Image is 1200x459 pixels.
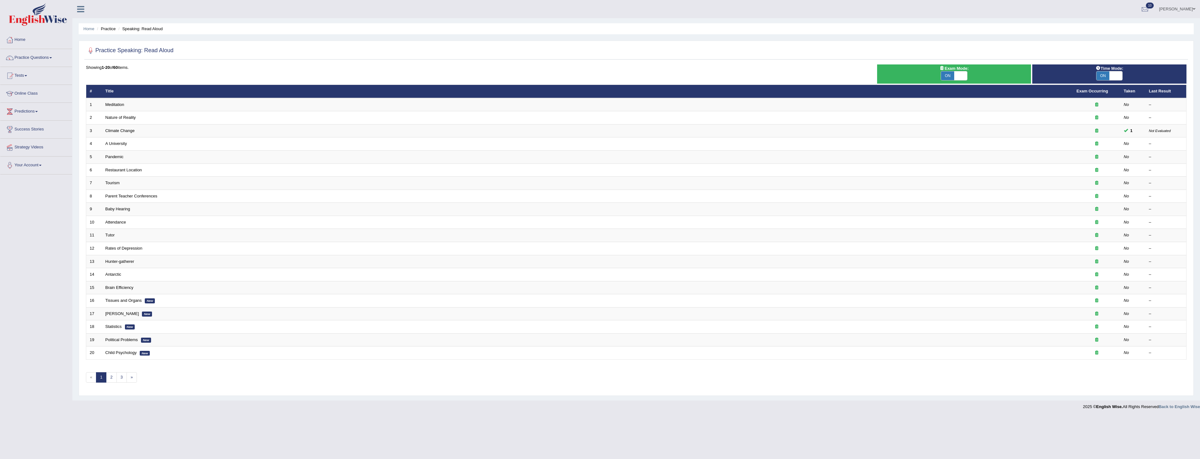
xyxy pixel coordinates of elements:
[1149,285,1183,291] div: –
[1149,259,1183,265] div: –
[1077,324,1117,330] div: Exam occurring question
[142,312,152,317] em: New
[1149,246,1183,252] div: –
[105,168,142,172] a: Restaurant Location
[1077,115,1117,121] div: Exam occurring question
[86,98,102,111] td: 1
[1077,232,1117,238] div: Exam occurring question
[1077,206,1117,212] div: Exam occurring question
[105,154,124,159] a: Pandemic
[86,333,102,346] td: 19
[1149,167,1183,173] div: –
[1124,141,1129,146] em: No
[106,372,116,383] a: 2
[1077,89,1108,93] a: Exam Occurring
[1146,85,1186,98] th: Last Result
[86,281,102,294] td: 15
[1077,102,1117,108] div: Exam occurring question
[1149,272,1183,278] div: –
[95,26,115,32] li: Practice
[105,272,121,277] a: Antarctic
[105,128,135,133] a: Climate Change
[86,268,102,281] td: 14
[1124,337,1129,342] em: No
[1149,219,1183,225] div: –
[1149,193,1183,199] div: –
[1124,194,1129,198] em: No
[1149,298,1183,304] div: –
[1124,311,1129,316] em: No
[86,320,102,334] td: 18
[105,259,134,264] a: Hunter-gatherer
[86,346,102,360] td: 20
[86,177,102,190] td: 7
[1124,285,1129,290] em: No
[105,115,136,120] a: Nature of Reality
[0,67,72,83] a: Tests
[1077,141,1117,147] div: Exam occurring question
[0,103,72,119] a: Predictions
[1077,180,1117,186] div: Exam occurring question
[105,350,137,355] a: Child Psychology
[0,139,72,154] a: Strategy Videos
[86,255,102,268] td: 13
[0,31,72,47] a: Home
[105,246,143,251] a: Rates of Depression
[1149,154,1183,160] div: –
[105,337,138,342] a: Political Problems
[1077,285,1117,291] div: Exam occurring question
[86,85,102,98] th: #
[1124,259,1129,264] em: No
[1149,115,1183,121] div: –
[105,102,124,107] a: Meditation
[105,285,133,290] a: Brain Efficiency
[1149,180,1183,186] div: –
[1077,311,1117,317] div: Exam occurring question
[1128,127,1135,134] span: You can still take this question
[1124,168,1129,172] em: No
[1077,259,1117,265] div: Exam occurring question
[1124,233,1129,237] em: No
[86,151,102,164] td: 5
[1124,246,1129,251] em: No
[105,194,157,198] a: Parent Teacher Conferences
[105,298,142,303] a: Tissues and Organs
[1124,115,1129,120] em: No
[1124,220,1129,224] em: No
[1124,350,1129,355] em: No
[1077,167,1117,173] div: Exam occurring question
[86,64,1186,70] div: Showing of items.
[83,26,94,31] a: Home
[0,157,72,172] a: Your Account
[105,233,115,237] a: Tutor
[1124,324,1129,329] em: No
[1146,3,1154,8] span: 10
[941,71,954,80] span: ON
[141,338,151,343] em: New
[86,124,102,137] td: 3
[86,294,102,307] td: 16
[1083,401,1200,410] div: 2025 © All Rights Reserved
[102,85,1073,98] th: Title
[1149,141,1183,147] div: –
[86,242,102,255] td: 12
[105,141,127,146] a: A University
[1149,337,1183,343] div: –
[1149,350,1183,356] div: –
[86,307,102,320] td: 17
[1120,85,1146,98] th: Taken
[86,163,102,177] td: 6
[86,229,102,242] td: 11
[86,203,102,216] td: 9
[877,64,1031,84] div: Show exams occurring in exams
[105,220,126,224] a: Attendance
[1149,311,1183,317] div: –
[86,216,102,229] td: 10
[1077,350,1117,356] div: Exam occurring question
[1077,246,1117,252] div: Exam occurring question
[1124,298,1129,303] em: No
[1096,71,1109,80] span: ON
[117,26,163,32] li: Speaking: Read Aloud
[1124,102,1129,107] em: No
[105,180,120,185] a: Tourism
